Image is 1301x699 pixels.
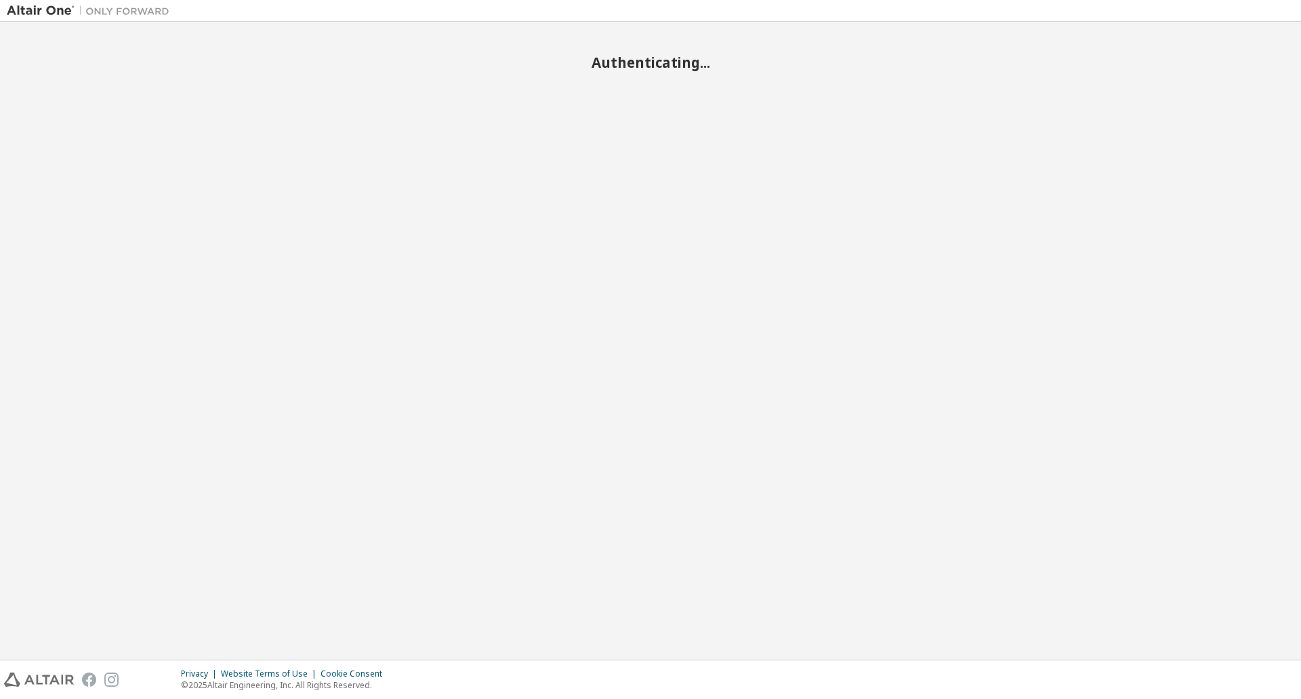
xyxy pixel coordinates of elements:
[4,673,74,687] img: altair_logo.svg
[321,668,390,679] div: Cookie Consent
[7,4,176,18] img: Altair One
[181,668,221,679] div: Privacy
[104,673,119,687] img: instagram.svg
[82,673,96,687] img: facebook.svg
[181,679,390,691] p: © 2025 Altair Engineering, Inc. All Rights Reserved.
[7,54,1294,71] h2: Authenticating...
[221,668,321,679] div: Website Terms of Use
